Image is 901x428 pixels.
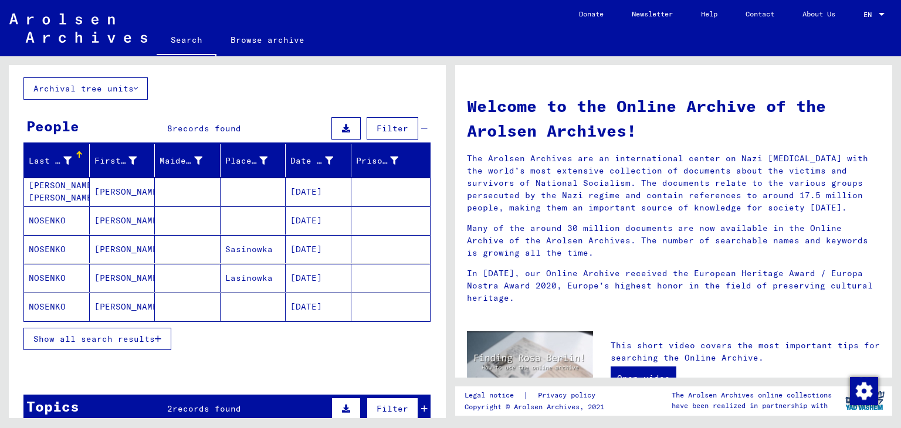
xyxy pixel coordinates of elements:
[94,155,137,167] div: First Name
[843,386,887,415] img: yv_logo.png
[465,402,609,412] p: Copyright © Arolsen Archives, 2021
[26,396,79,417] div: Topics
[225,151,286,170] div: Place of Birth
[94,151,155,170] div: First Name
[26,116,79,137] div: People
[221,264,286,292] mat-cell: Lasinowka
[467,94,880,143] h1: Welcome to the Online Archive of the Arolsen Archives!
[672,400,832,411] p: have been realized in partnership with
[863,11,876,19] span: EN
[157,26,216,56] a: Search
[90,206,155,235] mat-cell: [PERSON_NAME]
[286,293,351,321] mat-cell: [DATE]
[90,178,155,206] mat-cell: [PERSON_NAME]
[286,235,351,263] mat-cell: [DATE]
[23,77,148,100] button: Archival tree units
[172,403,241,414] span: records found
[356,155,399,167] div: Prisoner #
[611,366,676,390] a: Open video
[24,178,90,206] mat-cell: [PERSON_NAME] [PERSON_NAME]
[24,206,90,235] mat-cell: NOSENKO
[529,389,609,402] a: Privacy policy
[286,264,351,292] mat-cell: [DATE]
[672,390,832,400] p: The Arolsen Archives online collections
[611,339,880,364] p: This short video covers the most important tips for searching the Online Archive.
[90,264,155,292] mat-cell: [PERSON_NAME]
[467,331,593,400] img: video.jpg
[160,151,220,170] div: Maiden Name
[286,206,351,235] mat-cell: [DATE]
[24,144,90,177] mat-header-cell: Last Name
[367,398,418,420] button: Filter
[290,155,333,167] div: Date of Birth
[24,293,90,321] mat-cell: NOSENKO
[850,377,878,405] img: Change consent
[290,151,351,170] div: Date of Birth
[155,144,221,177] mat-header-cell: Maiden Name
[467,152,880,214] p: The Arolsen Archives are an international center on Nazi [MEDICAL_DATA] with the world’s most ext...
[465,389,523,402] a: Legal notice
[24,235,90,263] mat-cell: NOSENKO
[467,267,880,304] p: In [DATE], our Online Archive received the European Heritage Award / Europa Nostra Award 2020, Eu...
[221,235,286,263] mat-cell: Sasinowka
[90,293,155,321] mat-cell: [PERSON_NAME]
[9,13,147,43] img: Arolsen_neg.svg
[167,123,172,134] span: 8
[286,144,351,177] mat-header-cell: Date of Birth
[29,155,72,167] div: Last Name
[33,334,155,344] span: Show all search results
[377,403,408,414] span: Filter
[90,144,155,177] mat-header-cell: First Name
[23,328,171,350] button: Show all search results
[286,178,351,206] mat-cell: [DATE]
[29,151,89,170] div: Last Name
[465,389,609,402] div: |
[367,117,418,140] button: Filter
[351,144,431,177] mat-header-cell: Prisoner #
[377,123,408,134] span: Filter
[90,235,155,263] mat-cell: [PERSON_NAME]
[221,144,286,177] mat-header-cell: Place of Birth
[216,26,319,54] a: Browse archive
[160,155,202,167] div: Maiden Name
[467,222,880,259] p: Many of the around 30 million documents are now available in the Online Archive of the Arolsen Ar...
[356,151,416,170] div: Prisoner #
[225,155,268,167] div: Place of Birth
[167,403,172,414] span: 2
[172,123,241,134] span: records found
[24,264,90,292] mat-cell: NOSENKO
